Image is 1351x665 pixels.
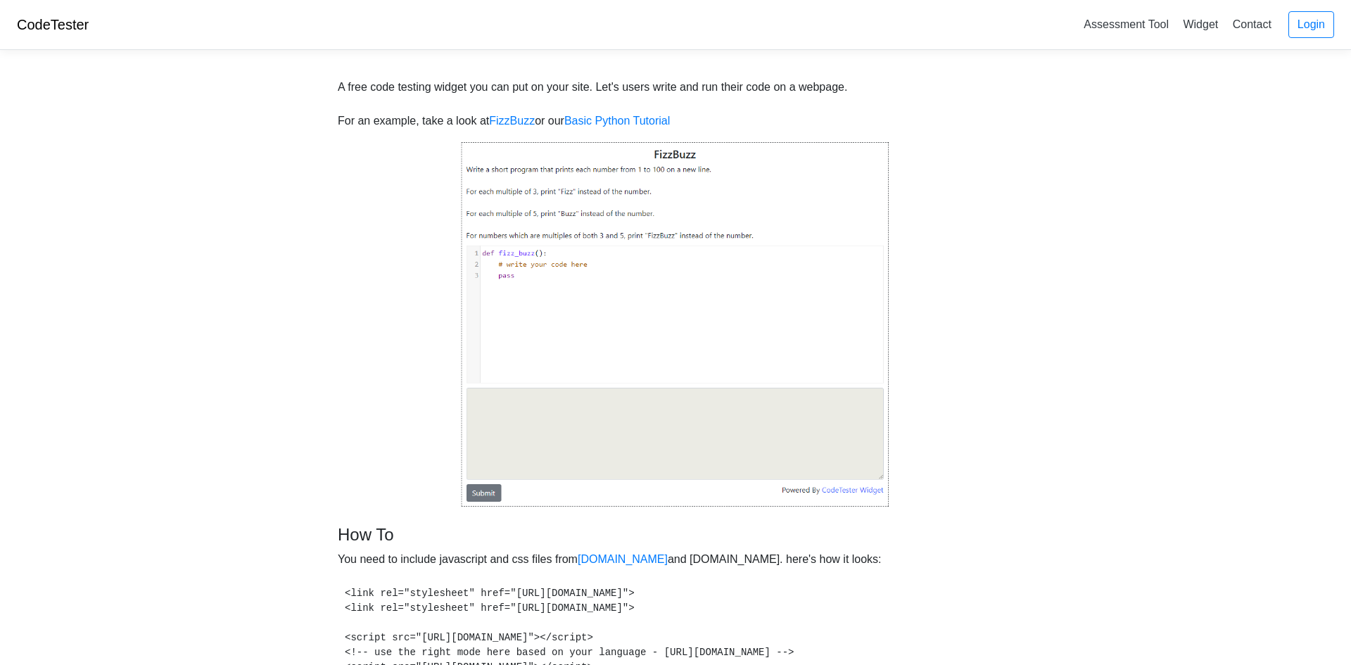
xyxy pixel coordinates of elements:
a: Login [1288,11,1334,38]
a: Widget [1177,13,1224,36]
a: Assessment Tool [1078,13,1174,36]
a: Contact [1227,13,1277,36]
a: FizzBuzz [489,115,535,127]
div: A free code testing widget you can put on your site. Let's users write and run their code on a we... [338,79,847,129]
img: widget.bd687f194666.png [461,141,890,508]
a: [DOMAIN_NAME] [578,553,668,565]
a: Basic Python Tutorial [564,115,670,127]
h4: How To [338,525,882,545]
p: You need to include javascript and css files from and [DOMAIN_NAME]. here's how it looks: [338,551,882,568]
a: CodeTester [17,17,89,32]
